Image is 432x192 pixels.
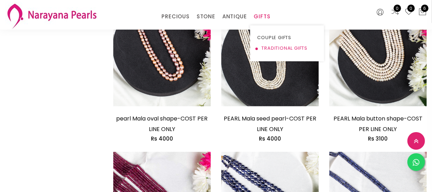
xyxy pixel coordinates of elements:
[405,8,413,17] a: 0
[333,114,423,133] a: PEARL Mala button shape-COST PER LINE ONLY
[368,135,388,142] span: Rs 3100
[407,5,415,12] span: 0
[257,32,317,43] a: COUPLE GIFTS
[257,43,317,54] a: TRADITIONAL GIFTS
[418,8,427,17] button: 6
[151,135,173,142] span: Rs 4000
[116,114,208,133] a: pearl Mala oval shape-COST PER LINE ONLY
[394,5,401,12] span: 0
[391,8,399,17] a: 0
[197,11,215,22] a: STONE
[421,5,428,12] span: 6
[224,114,316,133] a: PEARL Mala seed pearl-COST PER LINE ONLY
[259,135,281,142] span: Rs 4000
[222,11,247,22] a: ANTIQUE
[254,11,270,22] a: GIFTS
[161,11,189,22] a: PRECIOUS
